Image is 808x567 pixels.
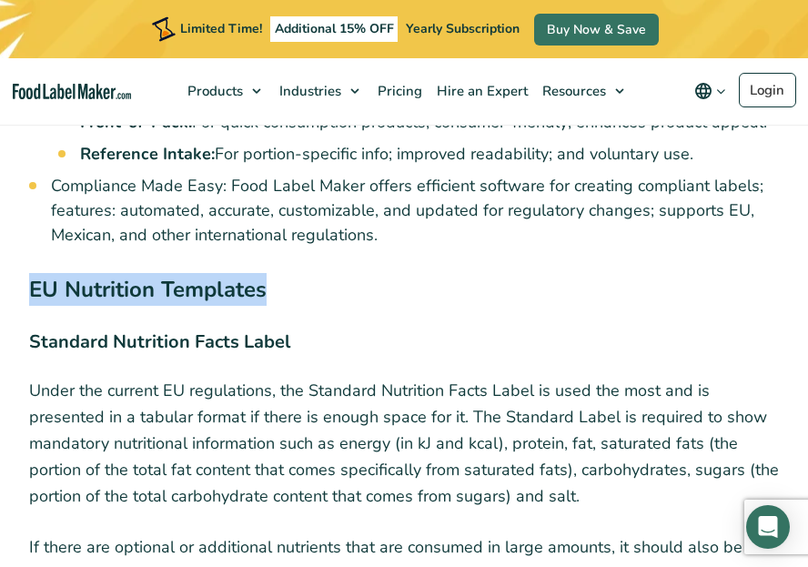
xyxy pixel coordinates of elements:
[29,329,290,354] strong: Standard Nutrition Facts Label
[746,505,790,549] div: Open Intercom Messenger
[270,58,369,124] a: Industries
[406,20,520,37] span: Yearly Subscription
[80,143,215,165] strong: Reference Intake:
[178,58,270,124] a: Products
[80,142,779,167] li: For portion-specific info; improved readability; and voluntary use.
[274,82,343,100] span: Industries
[180,20,262,37] span: Limited Time!
[428,58,533,124] a: Hire an Expert
[534,14,659,46] a: Buy Now & Save
[369,58,428,124] a: Pricing
[182,82,245,100] span: Products
[533,58,633,124] a: Resources
[270,16,399,42] span: Additional 15% OFF
[29,275,267,304] strong: EU Nutrition Templates
[29,378,779,509] p: Under the current EU regulations, the Standard Nutrition Facts Label is used the most and is pres...
[80,111,192,133] strong: Front-of-Pack:
[537,82,608,100] span: Resources
[51,174,779,248] li: Compliance Made Easy: Food Label Maker offers efficient software for creating compliant labels; f...
[372,82,424,100] span: Pricing
[739,73,796,107] a: Login
[431,82,530,100] span: Hire an Expert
